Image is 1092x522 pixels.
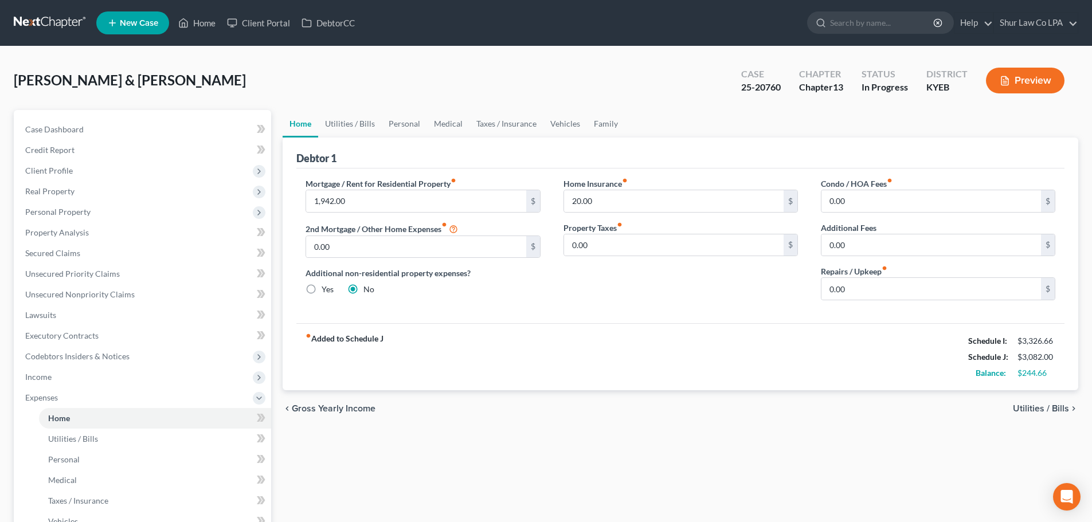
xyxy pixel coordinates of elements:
span: Unsecured Nonpriority Claims [25,289,135,299]
button: chevron_left Gross Yearly Income [283,404,375,413]
i: fiber_manual_record [451,178,456,183]
span: Unsecured Priority Claims [25,269,120,278]
div: $244.66 [1017,367,1055,379]
span: Credit Report [25,145,75,155]
a: Home [173,13,221,33]
i: chevron_right [1069,404,1078,413]
span: Real Property [25,186,75,196]
div: Chapter [799,81,843,94]
a: Home [39,408,271,429]
strong: Schedule J: [968,352,1008,362]
a: Client Portal [221,13,296,33]
span: New Case [120,19,158,28]
a: Taxes / Insurance [39,490,271,511]
a: DebtorCC [296,13,361,33]
div: In Progress [862,81,908,94]
span: Client Profile [25,166,73,175]
span: Medical [48,475,77,485]
label: Yes [322,284,334,295]
label: No [363,284,374,295]
a: Taxes / Insurance [469,110,543,138]
span: [PERSON_NAME] & [PERSON_NAME] [14,72,246,88]
div: $3,082.00 [1017,351,1055,363]
input: -- [821,234,1041,256]
a: Medical [39,470,271,490]
label: Home Insurance [563,178,628,190]
span: Property Analysis [25,227,89,237]
span: Expenses [25,393,58,402]
span: 13 [833,81,843,92]
a: Utilities / Bills [318,110,382,138]
a: Shur Law Co LPA [994,13,1078,33]
span: Personal [48,454,80,464]
label: Additional Fees [821,222,876,234]
strong: Added to Schedule J [306,333,383,381]
span: Utilities / Bills [1013,404,1069,413]
span: Lawsuits [25,310,56,320]
span: Taxes / Insurance [48,496,108,505]
span: Home [48,413,70,423]
div: $ [526,236,540,258]
i: fiber_manual_record [306,333,311,339]
span: Case Dashboard [25,124,84,134]
span: Executory Contracts [25,331,99,340]
label: Additional non-residential property expenses? [306,267,540,279]
a: Unsecured Nonpriority Claims [16,284,271,305]
input: -- [306,236,526,258]
a: Vehicles [543,110,587,138]
div: 25-20760 [741,81,781,94]
button: Preview [986,68,1064,93]
a: Property Analysis [16,222,271,243]
a: Lawsuits [16,305,271,325]
a: Family [587,110,625,138]
div: Case [741,68,781,81]
div: $ [784,234,797,256]
div: KYEB [926,81,968,94]
div: Status [862,68,908,81]
a: Executory Contracts [16,325,271,346]
strong: Schedule I: [968,336,1007,346]
a: Utilities / Bills [39,429,271,449]
div: $ [1041,190,1055,212]
div: $ [526,190,540,212]
button: Utilities / Bills chevron_right [1013,404,1078,413]
span: Gross Yearly Income [292,404,375,413]
i: fiber_manual_record [882,265,887,271]
span: Utilities / Bills [48,434,98,443]
input: Search by name... [830,12,935,33]
div: Chapter [799,68,843,81]
label: Repairs / Upkeep [821,265,887,277]
div: $ [1041,234,1055,256]
a: Personal [39,449,271,470]
input: -- [821,190,1041,212]
input: -- [306,190,526,212]
input: -- [564,190,784,212]
span: Income [25,372,52,382]
span: Secured Claims [25,248,80,258]
a: Credit Report [16,140,271,160]
a: Secured Claims [16,243,271,264]
input: -- [564,234,784,256]
strong: Balance: [976,368,1006,378]
i: chevron_left [283,404,292,413]
i: fiber_manual_record [441,222,447,227]
i: fiber_manual_record [617,222,623,227]
i: fiber_manual_record [887,178,893,183]
a: Medical [427,110,469,138]
a: Home [283,110,318,138]
div: $3,326.66 [1017,335,1055,347]
span: Codebtors Insiders & Notices [25,351,130,361]
label: Condo / HOA Fees [821,178,893,190]
div: Open Intercom Messenger [1053,483,1081,511]
a: Personal [382,110,427,138]
div: District [926,68,968,81]
div: Debtor 1 [296,151,336,165]
label: Mortgage / Rent for Residential Property [306,178,456,190]
span: Personal Property [25,207,91,217]
div: $ [784,190,797,212]
i: fiber_manual_record [622,178,628,183]
div: $ [1041,278,1055,300]
a: Unsecured Priority Claims [16,264,271,284]
a: Help [954,13,993,33]
a: Case Dashboard [16,119,271,140]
